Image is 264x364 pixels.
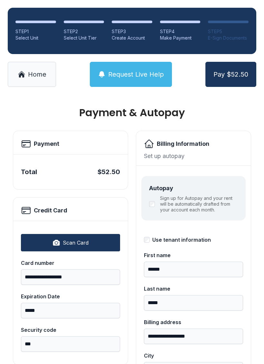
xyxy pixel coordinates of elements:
[15,35,56,41] div: Select Unit
[34,139,59,148] h2: Payment
[144,329,243,344] input: Billing address
[64,28,104,35] div: STEP 2
[108,70,164,79] span: Request Live Help
[34,206,67,215] h2: Credit Card
[149,184,238,193] div: Autopay
[160,28,201,35] div: STEP 4
[21,336,120,352] input: Security code
[213,70,248,79] span: Pay $52.50
[15,28,56,35] div: STEP 1
[144,318,243,326] div: Billing address
[21,303,120,318] input: Expiration Date
[63,239,89,247] span: Scan Card
[21,326,120,334] div: Security code
[160,35,201,41] div: Make Payment
[98,167,120,176] div: $52.50
[21,269,120,285] input: Card number
[64,35,104,41] div: Select Unit Tier
[144,285,243,293] div: Last name
[144,251,243,259] div: First name
[21,293,120,300] div: Expiration Date
[21,259,120,267] div: Card number
[144,152,243,160] div: Set up autopay
[13,107,251,118] h1: Payment & Autopay
[21,167,37,176] div: Total
[208,28,249,35] div: STEP 5
[152,236,211,244] div: Use tenant information
[112,35,152,41] div: Create Account
[144,352,243,359] div: City
[160,195,238,213] label: Sign up for Autopay and your rent will be automatically drafted from your account each month.
[144,262,243,277] input: First name
[208,35,249,41] div: E-Sign Documents
[28,70,46,79] span: Home
[112,28,152,35] div: STEP 3
[157,139,209,148] h2: Billing Information
[144,295,243,311] input: Last name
